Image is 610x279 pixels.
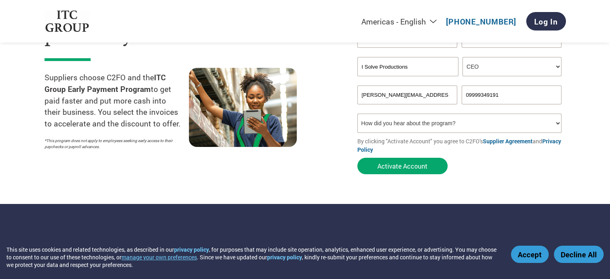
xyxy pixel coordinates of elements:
[122,253,197,261] button: manage your own preferences
[511,246,549,263] button: Accept
[526,12,566,31] a: Log In
[462,57,561,76] select: Title/Role
[357,49,458,54] div: Invalid first name or first name is too long
[554,246,604,263] button: Decline All
[45,10,90,33] img: ITC Group
[6,246,499,269] div: This site uses cookies and related technologies, as described in our , for purposes that may incl...
[45,72,189,130] p: Suppliers choose C2FO and the to get paid faster and put more cash into their business. You selec...
[357,105,458,110] div: Inavlid Email Address
[357,158,448,174] button: Activate Account
[357,137,561,153] a: Privacy Policy
[267,253,302,261] a: privacy policy
[45,72,166,94] strong: ITC Group Early Payment Program
[483,137,533,145] a: Supplier Agreement
[357,86,458,104] input: Invalid Email format
[45,138,181,150] p: *This program does not apply to employees seeking early access to their paychecks or payroll adva...
[174,246,209,253] a: privacy policy
[462,49,562,54] div: Invalid last name or last name is too long
[357,77,562,82] div: Invalid company name or company name is too long
[446,16,516,26] a: [PHONE_NUMBER]
[462,105,562,110] div: Inavlid Phone Number
[462,86,562,104] input: Phone*
[357,137,566,154] p: By clicking "Activate Account" you agree to C2FO's and
[357,57,458,76] input: Your company name*
[189,68,297,147] img: supply chain worker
